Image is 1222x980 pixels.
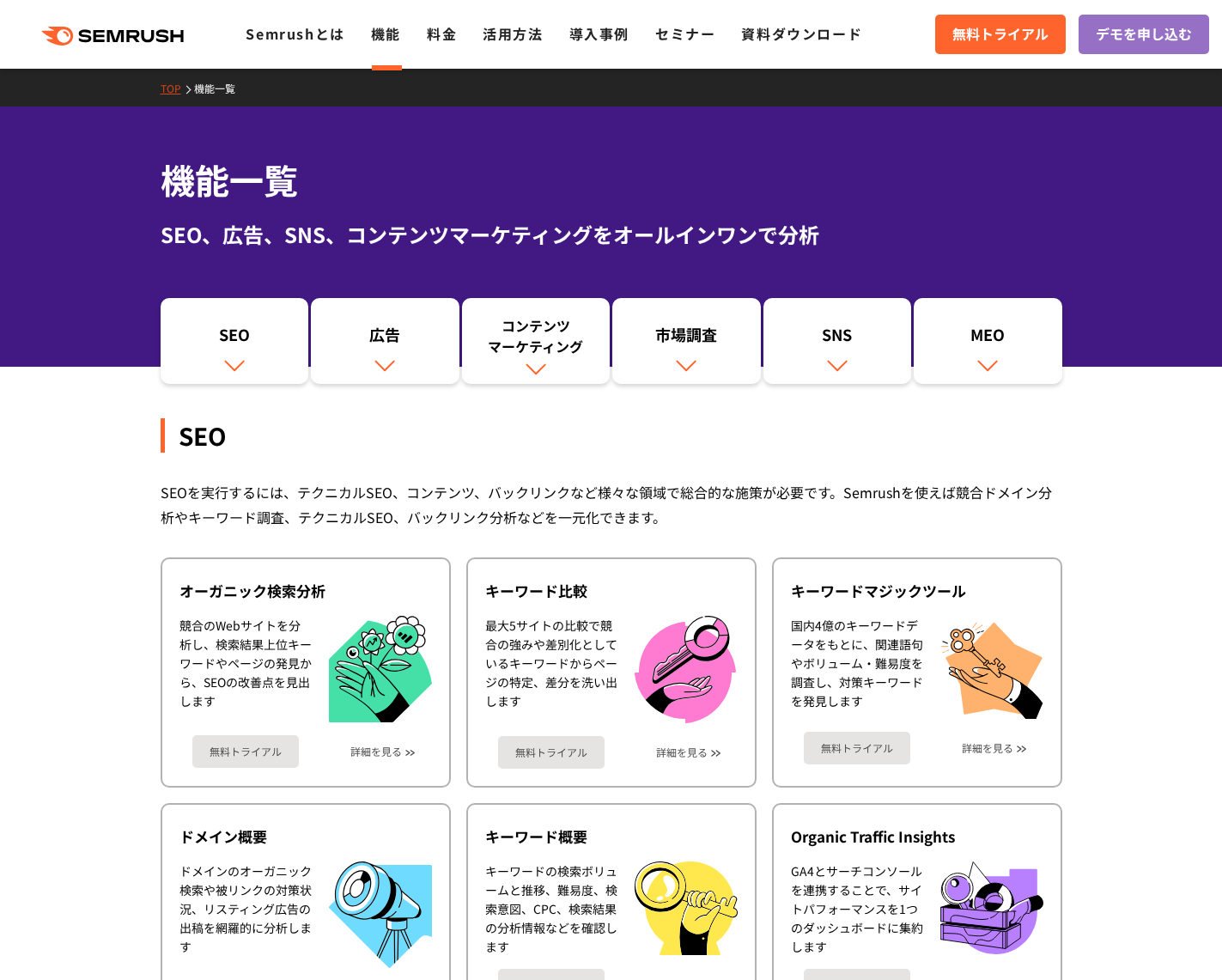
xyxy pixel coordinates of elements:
div: キーワードの検索ボリュームと推移、難易度、検索意図、CPC、検索結果の分析情報などを確認します [485,861,617,956]
div: SNS [772,324,903,353]
div: 広告 [319,324,451,353]
a: 詳細を見る [962,742,1013,754]
img: オーガニック検索分析 [329,616,432,723]
div: ドメイン概要 [179,826,432,847]
a: SNS [763,298,912,384]
a: 無料トライアル [935,15,1066,54]
a: セミナー [655,23,715,44]
div: Organic Traffic Insights [791,826,1043,847]
a: TOP [161,81,194,95]
div: 最大5サイトの比較で競合の強みや差別化としているキーワードからページの特定、差分を洗い出します [485,616,617,723]
div: オーガニック検索分析 [179,581,432,601]
div: SEO、広告、SNS、コンテンツマーケティングをオールインワンで分析 [161,219,1062,250]
a: 市場調査 [612,298,761,384]
img: Organic Traffic Insights [940,861,1043,954]
a: Semrushとは [246,23,344,44]
div: ドメインのオーガニック検索や被リンクの対策状況、リスティング広告の出稿を網羅的に分析します [179,861,312,968]
img: キーワード比較 [635,616,736,723]
a: デモを申し込む [1079,15,1209,54]
a: 機能 [371,23,401,44]
h1: 機能一覧 [161,155,1062,205]
a: 活用方法 [483,23,543,44]
a: 料金 [427,23,457,44]
div: MEO [922,324,1054,353]
div: GA4とサーチコンソールを連携することで、サイトパフォーマンスを1つのダッシュボードに集約します [791,861,923,956]
div: SEOを実行するには、テクニカルSEO、コンテンツ、バックリンクなど様々な領域で総合的な施策が必要です。Semrushを使えば競合ドメイン分析やキーワード調査、テクニカルSEO、バックリンク分析... [161,480,1062,530]
a: 無料トライアル [804,732,910,764]
a: 無料トライアル [498,736,605,769]
div: キーワード比較 [485,581,738,601]
div: SEO [161,418,1062,453]
a: MEO [914,298,1062,384]
a: 広告 [311,298,459,384]
a: 導入事例 [569,23,629,44]
a: 無料トライアル [192,735,299,768]
img: ドメイン概要 [329,861,432,968]
a: 機能一覧 [194,81,248,95]
span: 無料トライアル [952,23,1049,46]
img: キーワード概要 [635,861,738,955]
span: デモを申し込む [1096,23,1192,46]
div: コンテンツ マーケティング [471,315,602,356]
a: SEO [161,298,309,384]
a: コンテンツマーケティング [462,298,611,384]
div: キーワード概要 [485,826,738,847]
div: 国内4億のキーワードデータをもとに、関連語句やボリューム・難易度を調査し、対策キーワードを発見します [791,616,923,719]
div: SEO [169,324,301,353]
div: 市場調査 [621,324,752,353]
a: 資料ダウンロード [741,23,862,44]
div: キーワードマジックツール [791,581,1043,601]
a: 詳細を見る [656,746,708,758]
img: キーワードマジックツール [940,616,1043,719]
a: 詳細を見る [350,746,402,758]
div: 競合のWebサイトを分析し、検索結果上位キーワードやページの発見から、SEOの改善点を見出します [179,616,312,723]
